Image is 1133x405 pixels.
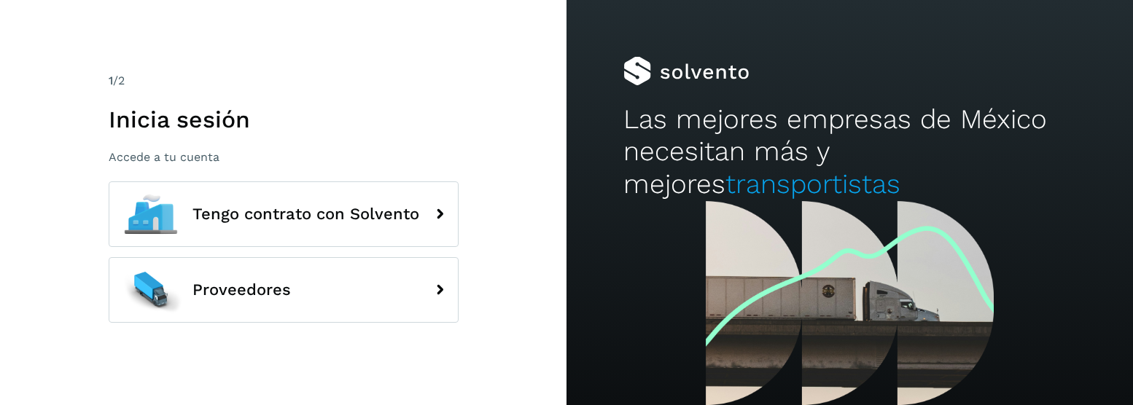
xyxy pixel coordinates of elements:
[109,106,459,133] h1: Inicia sesión
[725,168,900,200] span: transportistas
[109,150,459,164] p: Accede a tu cuenta
[623,103,1077,200] h2: Las mejores empresas de México necesitan más y mejores
[192,281,291,299] span: Proveedores
[109,181,459,247] button: Tengo contrato con Solvento
[192,205,419,223] span: Tengo contrato con Solvento
[109,257,459,323] button: Proveedores
[109,74,113,87] span: 1
[109,72,459,90] div: /2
